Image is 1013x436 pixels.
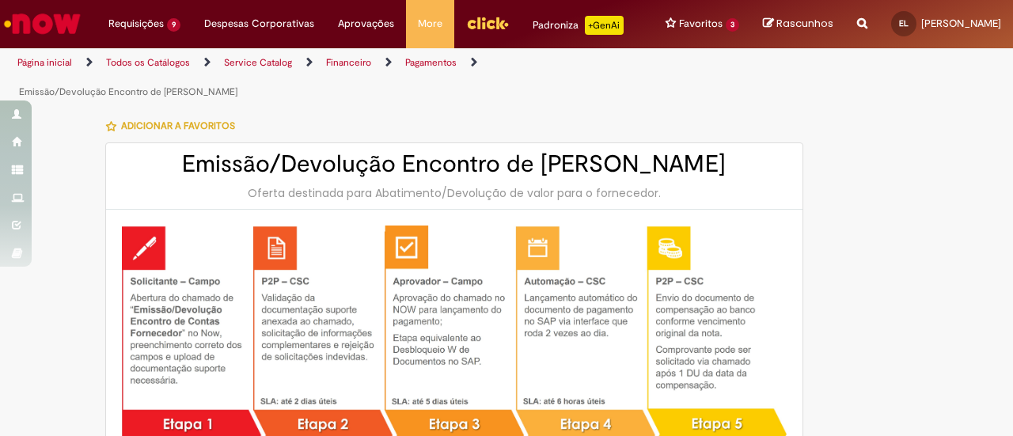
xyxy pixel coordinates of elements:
[204,16,314,32] span: Despesas Corporativas
[763,17,833,32] a: Rascunhos
[466,11,509,35] img: click_logo_yellow_360x200.png
[108,16,164,32] span: Requisições
[121,119,235,132] span: Adicionar a Favoritos
[726,18,739,32] span: 3
[122,151,787,177] h2: Emissão/Devolução Encontro de [PERSON_NAME]
[921,17,1001,30] span: [PERSON_NAME]
[106,56,190,69] a: Todos os Catálogos
[679,16,723,32] span: Favoritos
[12,48,663,107] ul: Trilhas de página
[585,16,624,35] p: +GenAi
[533,16,624,35] div: Padroniza
[338,16,394,32] span: Aprovações
[776,16,833,31] span: Rascunhos
[224,56,292,69] a: Service Catalog
[167,18,180,32] span: 9
[122,185,787,201] div: Oferta destinada para Abatimento/Devolução de valor para o fornecedor.
[899,18,909,28] span: EL
[418,16,442,32] span: More
[17,56,72,69] a: Página inicial
[105,109,244,142] button: Adicionar a Favoritos
[2,8,83,40] img: ServiceNow
[326,56,371,69] a: Financeiro
[19,85,237,98] a: Emissão/Devolução Encontro de [PERSON_NAME]
[405,56,457,69] a: Pagamentos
